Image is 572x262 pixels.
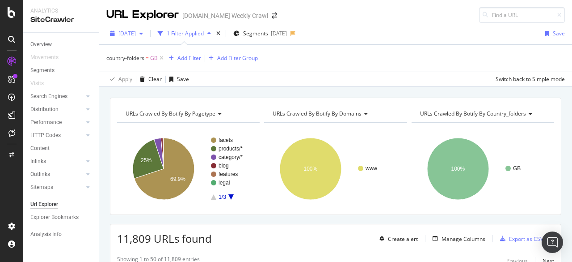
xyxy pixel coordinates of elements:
[30,105,59,114] div: Distribution
[30,40,52,49] div: Overview
[30,144,50,153] div: Content
[167,30,204,37] div: 1 Filter Applied
[30,92,67,101] div: Search Engines
[106,26,147,41] button: [DATE]
[30,183,84,192] a: Sitemaps
[217,54,258,62] div: Add Filter Group
[30,105,84,114] a: Distribution
[30,131,61,140] div: HTTP Codes
[30,53,59,62] div: Movements
[106,7,179,22] div: URL Explorer
[30,40,93,49] a: Overview
[106,54,144,62] span: country-folders
[148,75,162,83] div: Clear
[513,165,521,172] text: GB
[30,118,84,127] a: Performance
[117,231,212,246] span: 11,809 URLs found
[492,72,565,86] button: Switch back to Simple mode
[30,92,84,101] a: Search Engines
[429,233,485,244] button: Manage Columns
[170,176,185,182] text: 69.9%
[124,107,252,121] h4: URLs Crawled By Botify By pagetype
[219,194,226,200] text: 1/3
[141,157,151,163] text: 25%
[376,232,418,246] button: Create alert
[271,30,287,37] div: [DATE]
[365,165,377,172] text: www
[182,11,268,20] div: [DOMAIN_NAME] Weekly Crawl
[219,154,243,160] text: category/*
[542,26,565,41] button: Save
[30,170,50,179] div: Outlinks
[271,107,399,121] h4: URLs Crawled By Botify By domains
[30,157,46,166] div: Inlinks
[30,79,53,88] a: Visits
[118,30,136,37] span: 2023 Sep. 29th
[451,166,465,172] text: 100%
[177,54,201,62] div: Add Filter
[30,144,93,153] a: Content
[30,118,62,127] div: Performance
[418,107,546,121] h4: URLs Crawled By Botify By country_folders
[118,75,132,83] div: Apply
[30,53,67,62] a: Movements
[219,163,229,169] text: blog
[30,79,44,88] div: Visits
[219,180,230,186] text: legal
[219,146,243,152] text: products/*
[146,54,149,62] span: =
[30,230,62,239] div: Analysis Info
[30,170,84,179] a: Outlinks
[496,75,565,83] div: Switch back to Simple mode
[30,200,58,209] div: Url Explorer
[509,235,543,243] div: Export as CSV
[205,53,258,64] button: Add Filter Group
[388,235,418,243] div: Create alert
[304,166,318,172] text: 100%
[243,30,268,37] span: Segments
[30,200,93,209] a: Url Explorer
[553,30,565,37] div: Save
[30,213,93,222] a: Explorer Bookmarks
[30,66,93,75] a: Segments
[272,13,277,19] div: arrow-right-arrow-left
[214,29,222,38] div: times
[106,72,132,86] button: Apply
[30,183,53,192] div: Sitemaps
[479,7,565,23] input: Find a URL
[219,137,233,143] text: facets
[154,26,214,41] button: 1 Filter Applied
[30,213,79,222] div: Explorer Bookmarks
[273,110,362,117] span: URLs Crawled By Botify By domains
[420,110,526,117] span: URLs Crawled By Botify By country_folders
[117,130,257,208] svg: A chart.
[412,130,552,208] svg: A chart.
[230,26,290,41] button: Segments[DATE]
[442,235,485,243] div: Manage Columns
[542,232,563,253] div: Open Intercom Messenger
[219,171,238,177] text: features
[177,75,189,83] div: Save
[150,52,158,64] span: GB
[30,131,84,140] a: HTTP Codes
[264,130,404,208] svg: A chart.
[126,110,215,117] span: URLs Crawled By Botify By pagetype
[136,72,162,86] button: Clear
[30,15,92,25] div: SiteCrawler
[166,72,189,86] button: Save
[165,53,201,64] button: Add Filter
[30,230,93,239] a: Analysis Info
[30,7,92,15] div: Analytics
[30,157,84,166] a: Inlinks
[30,66,55,75] div: Segments
[496,232,543,246] button: Export as CSV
